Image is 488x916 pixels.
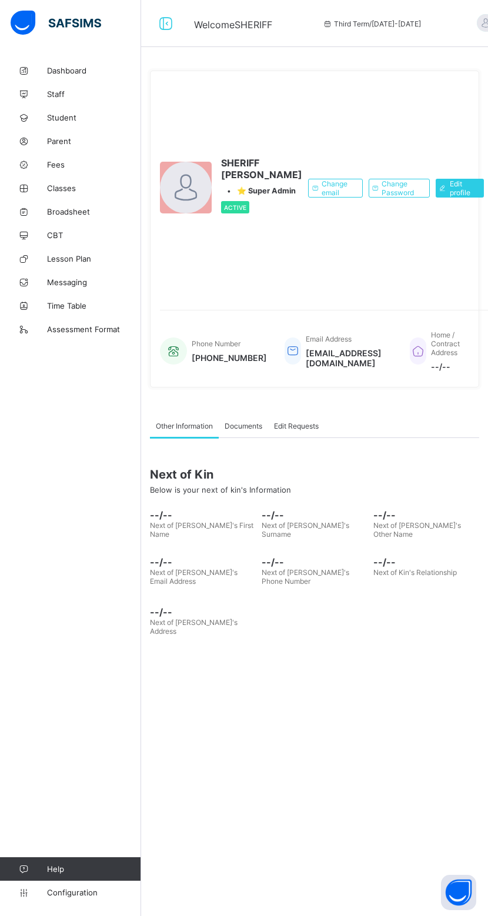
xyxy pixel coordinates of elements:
[47,89,141,99] span: Staff
[450,179,475,197] span: Edit profile
[192,339,240,348] span: Phone Number
[150,568,238,586] span: Next of [PERSON_NAME]'s Email Address
[373,568,457,577] span: Next of Kin's Relationship
[47,207,141,216] span: Broadsheet
[192,353,267,363] span: [PHONE_NUMBER]
[47,136,141,146] span: Parent
[194,19,272,31] span: Welcome SHERIFF
[47,254,141,263] span: Lesson Plan
[262,521,349,539] span: Next of [PERSON_NAME]'s Surname
[150,606,256,618] span: --/--
[47,888,141,897] span: Configuration
[47,301,141,310] span: Time Table
[47,278,141,287] span: Messaging
[237,186,296,195] span: ⭐ Super Admin
[47,66,141,75] span: Dashboard
[262,509,367,521] span: --/--
[441,875,476,910] button: Open asap
[382,179,420,197] span: Change Password
[150,618,238,636] span: Next of [PERSON_NAME]'s Address
[274,422,319,430] span: Edit Requests
[47,160,141,169] span: Fees
[156,422,213,430] span: Other Information
[431,330,460,357] span: Home / Contract Address
[322,179,353,197] span: Change email
[221,157,302,180] span: SHERIFF [PERSON_NAME]
[224,204,246,211] span: Active
[150,521,253,539] span: Next of [PERSON_NAME]'s First Name
[47,183,141,193] span: Classes
[47,325,141,334] span: Assessment Format
[47,230,141,240] span: CBT
[262,556,367,568] span: --/--
[373,509,479,521] span: --/--
[225,422,262,430] span: Documents
[11,11,101,35] img: safsims
[221,186,302,195] div: •
[373,556,479,568] span: --/--
[150,467,479,482] span: Next of Kin
[431,362,478,372] span: --/--
[150,485,291,494] span: Below is your next of kin's Information
[262,568,349,586] span: Next of [PERSON_NAME]'s Phone Number
[150,509,256,521] span: --/--
[306,348,392,368] span: [EMAIL_ADDRESS][DOMAIN_NAME]
[322,19,421,28] span: session/term information
[47,864,141,874] span: Help
[306,335,352,343] span: Email Address
[150,556,256,568] span: --/--
[373,521,461,539] span: Next of [PERSON_NAME]'s Other Name
[47,113,141,122] span: Student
